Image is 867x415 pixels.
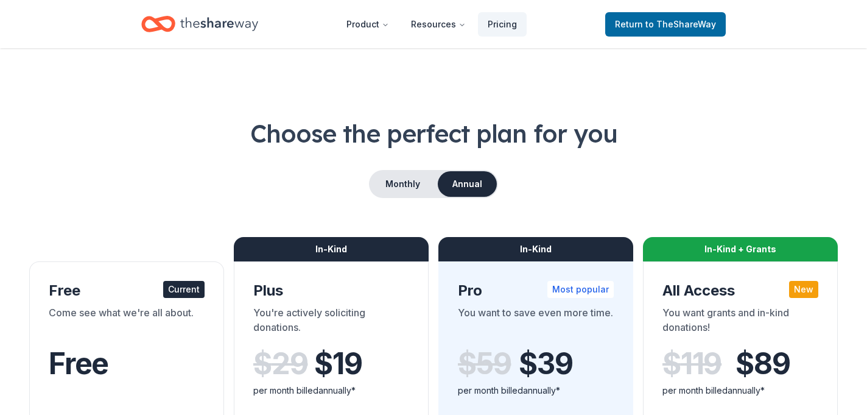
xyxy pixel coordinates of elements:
[789,281,818,298] div: New
[253,305,409,339] div: You're actively soliciting donations.
[662,305,818,339] div: You want grants and in-kind donations!
[547,281,614,298] div: Most popular
[478,12,527,37] a: Pricing
[615,17,716,32] span: Return
[735,347,790,381] span: $ 89
[337,10,527,38] nav: Main
[458,281,614,300] div: Pro
[438,171,497,197] button: Annual
[49,346,108,381] span: Free
[337,12,399,37] button: Product
[401,12,476,37] button: Resources
[662,383,818,398] div: per month billed annually*
[49,281,205,300] div: Free
[253,281,409,300] div: Plus
[29,116,838,151] h1: Choose the perfect plan for you
[458,305,614,339] div: You want to save even more time.
[253,383,409,398] div: per month billed annually*
[662,281,818,300] div: All Access
[370,171,435,197] button: Monthly
[49,305,205,339] div: Come see what we're all about.
[458,383,614,398] div: per month billed annually*
[605,12,726,37] a: Returnto TheShareWay
[163,281,205,298] div: Current
[438,237,633,261] div: In-Kind
[234,237,429,261] div: In-Kind
[519,347,572,381] span: $ 39
[643,237,838,261] div: In-Kind + Grants
[141,10,258,38] a: Home
[645,19,716,29] span: to TheShareWay
[314,347,362,381] span: $ 19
